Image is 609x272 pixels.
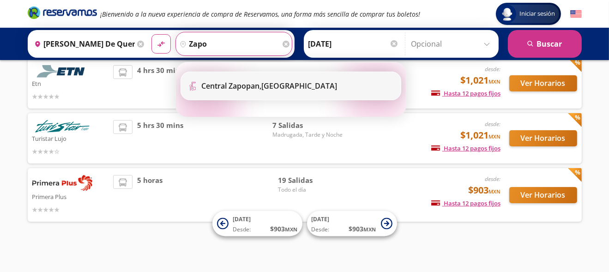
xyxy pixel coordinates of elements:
[212,211,302,236] button: [DATE]Desde:$903MXN
[285,226,298,233] small: MXN
[431,89,500,97] span: Hasta 12 pagos fijos
[485,175,500,183] em: desde:
[278,186,343,194] span: Todo el día
[28,6,97,22] a: Brand Logo
[32,78,109,89] p: Etn
[431,144,500,152] span: Hasta 12 pagos fijos
[32,175,92,191] img: Primera Plus
[30,32,135,55] input: Buscar Origen
[485,65,500,73] em: desde:
[137,175,163,215] span: 5 horas
[468,183,500,197] span: $903
[272,131,343,139] span: Madrugada, Tarde y Noche
[312,216,330,224] span: [DATE]
[202,81,262,91] b: Central Zapopan,
[32,191,109,202] p: Primera Plus
[431,199,500,207] span: Hasta 12 pagos fijos
[570,8,582,20] button: English
[233,226,251,234] span: Desde:
[308,32,399,55] input: Elegir Fecha
[32,133,109,144] p: Turistar Lujo
[460,73,500,87] span: $1,021
[312,226,330,234] span: Desde:
[176,32,280,55] input: Buscar Destino
[488,188,500,195] small: MXN
[32,65,92,78] img: Etn
[488,133,500,140] small: MXN
[101,10,421,18] em: ¡Bienvenido a la nueva experiencia de compra de Reservamos, una forma más sencilla de comprar tus...
[32,120,92,133] img: Turistar Lujo
[202,81,338,91] div: [GEOGRAPHIC_DATA]
[509,130,577,146] button: Ver Horarios
[411,32,494,55] input: Opcional
[271,224,298,234] span: $ 903
[509,187,577,203] button: Ver Horarios
[508,30,582,58] button: Buscar
[488,78,500,85] small: MXN
[509,75,577,91] button: Ver Horarios
[307,211,397,236] button: [DATE]Desde:$903MXN
[272,120,343,131] span: 7 Salidas
[516,9,559,18] span: Iniciar sesión
[460,128,500,142] span: $1,021
[28,6,97,19] i: Brand Logo
[364,226,376,233] small: MXN
[485,120,500,128] em: desde:
[137,120,183,157] span: 5 hrs 30 mins
[137,65,183,102] span: 4 hrs 30 mins
[233,216,251,224] span: [DATE]
[349,224,376,234] span: $ 903
[278,175,343,186] span: 19 Salidas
